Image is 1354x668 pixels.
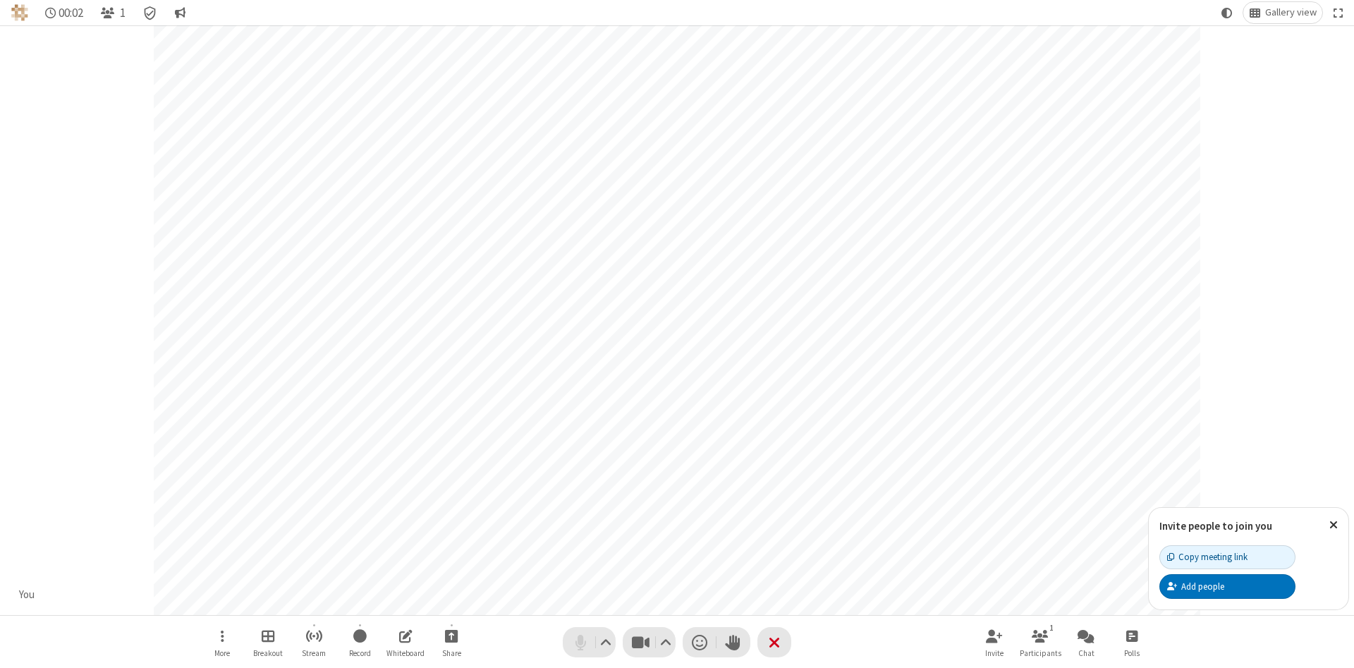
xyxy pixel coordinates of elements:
[716,627,750,657] button: Raise hand
[1111,622,1153,662] button: Open poll
[973,622,1015,662] button: Invite participants (Alt+I)
[1328,2,1349,23] button: Fullscreen
[11,4,28,21] img: QA Selenium DO NOT DELETE OR CHANGE
[1167,550,1248,564] div: Copy meeting link
[169,2,191,23] button: Conversation
[1020,649,1061,657] span: Participants
[430,622,472,662] button: Start sharing
[623,627,676,657] button: Stop video (Alt+V)
[59,6,83,20] span: 00:02
[201,622,243,662] button: Open menu
[442,649,461,657] span: Share
[1046,621,1058,634] div: 1
[293,622,335,662] button: Start streaming
[1216,2,1238,23] button: Using system theme
[120,6,126,20] span: 1
[253,649,283,657] span: Breakout
[597,627,616,657] button: Audio settings
[1159,519,1272,533] label: Invite people to join you
[14,587,40,603] div: You
[94,2,131,23] button: Open participant list
[1124,649,1140,657] span: Polls
[302,649,326,657] span: Stream
[1078,649,1094,657] span: Chat
[657,627,676,657] button: Video setting
[1159,545,1295,569] button: Copy meeting link
[39,2,90,23] div: Timer
[338,622,381,662] button: Start recording
[757,627,791,657] button: End or leave meeting
[1159,574,1295,598] button: Add people
[247,622,289,662] button: Manage Breakout Rooms
[349,649,371,657] span: Record
[1065,622,1107,662] button: Open chat
[137,2,164,23] div: Meeting details Encryption enabled
[683,627,716,657] button: Send a reaction
[384,622,427,662] button: Open shared whiteboard
[1019,622,1061,662] button: Open participant list
[985,649,1004,657] span: Invite
[1243,2,1322,23] button: Change layout
[214,649,230,657] span: More
[386,649,425,657] span: Whiteboard
[1265,7,1317,18] span: Gallery view
[563,627,616,657] button: Mute (Alt+A)
[1319,508,1348,542] button: Close popover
